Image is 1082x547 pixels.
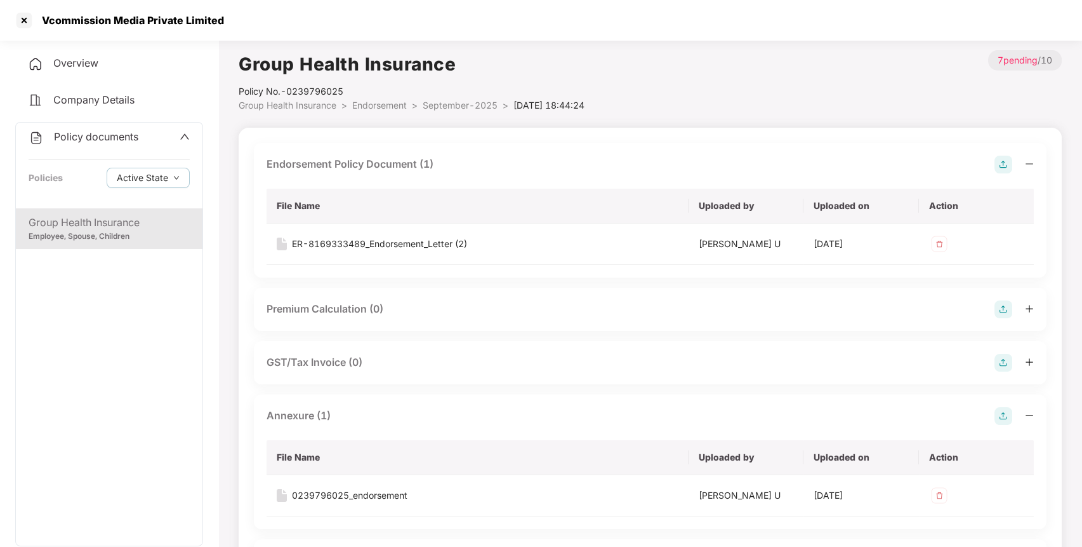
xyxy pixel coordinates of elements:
th: Uploaded by [689,189,803,224]
span: down [173,175,180,182]
img: svg+xml;base64,PHN2ZyB4bWxucz0iaHR0cDovL3d3dy53My5vcmcvMjAwMC9zdmciIHdpZHRoPSIyNCIgaGVpZ2h0PSIyNC... [28,93,43,108]
span: September-2025 [423,100,498,111]
div: Annexure (1) [267,408,331,424]
div: Employee, Spouse, Children [29,231,190,243]
th: Action [919,189,1034,224]
button: Active Statedown [107,168,190,188]
div: [PERSON_NAME] U [699,489,793,503]
span: Company Details [53,93,135,106]
span: up [180,132,190,142]
span: Group Health Insurance [239,100,336,111]
span: Policy documents [54,130,138,143]
div: Policy No.- 0239796025 [239,84,584,98]
th: Action [919,440,1034,475]
h1: Group Health Insurance [239,50,584,78]
div: Vcommission Media Private Limited [34,14,224,27]
img: svg+xml;base64,PHN2ZyB4bWxucz0iaHR0cDovL3d3dy53My5vcmcvMjAwMC9zdmciIHdpZHRoPSIxNiIgaGVpZ2h0PSIyMC... [277,489,287,502]
div: [DATE] [814,237,908,251]
span: > [412,100,418,111]
span: Endorsement [352,100,407,111]
p: / 10 [988,50,1062,71]
span: > [341,100,347,111]
th: File Name [267,440,689,475]
th: Uploaded by [689,440,803,475]
div: Policies [29,171,63,185]
div: 0239796025_endorsement [292,489,407,503]
img: svg+xml;base64,PHN2ZyB4bWxucz0iaHR0cDovL3d3dy53My5vcmcvMjAwMC9zdmciIHdpZHRoPSIzMiIgaGVpZ2h0PSIzMi... [929,234,949,254]
div: Premium Calculation (0) [267,301,383,317]
th: Uploaded on [803,189,918,224]
span: plus [1025,358,1034,367]
span: Active State [117,171,168,185]
img: svg+xml;base64,PHN2ZyB4bWxucz0iaHR0cDovL3d3dy53My5vcmcvMjAwMC9zdmciIHdpZHRoPSIyNCIgaGVpZ2h0PSIyNC... [28,57,43,72]
th: Uploaded on [803,440,918,475]
img: svg+xml;base64,PHN2ZyB4bWxucz0iaHR0cDovL3d3dy53My5vcmcvMjAwMC9zdmciIHdpZHRoPSIyOCIgaGVpZ2h0PSIyOC... [994,407,1012,425]
th: File Name [267,189,689,224]
img: svg+xml;base64,PHN2ZyB4bWxucz0iaHR0cDovL3d3dy53My5vcmcvMjAwMC9zdmciIHdpZHRoPSIyOCIgaGVpZ2h0PSIyOC... [994,301,1012,318]
img: svg+xml;base64,PHN2ZyB4bWxucz0iaHR0cDovL3d3dy53My5vcmcvMjAwMC9zdmciIHdpZHRoPSIzMiIgaGVpZ2h0PSIzMi... [929,485,949,506]
span: > [503,100,508,111]
img: svg+xml;base64,PHN2ZyB4bWxucz0iaHR0cDovL3d3dy53My5vcmcvMjAwMC9zdmciIHdpZHRoPSIyOCIgaGVpZ2h0PSIyOC... [994,156,1012,173]
span: Overview [53,57,98,69]
span: [DATE] 18:44:24 [513,100,584,111]
div: [PERSON_NAME] U [699,237,793,251]
div: [DATE] [814,489,908,503]
span: minus [1025,411,1034,420]
div: GST/Tax Invoice (0) [267,355,362,370]
div: Endorsement Policy Document (1) [267,156,433,172]
span: 7 pending [998,55,1038,65]
span: minus [1025,159,1034,168]
div: Group Health Insurance [29,215,190,231]
img: svg+xml;base64,PHN2ZyB4bWxucz0iaHR0cDovL3d3dy53My5vcmcvMjAwMC9zdmciIHdpZHRoPSIyOCIgaGVpZ2h0PSIyOC... [994,354,1012,372]
div: ER-8169333489_Endorsement_Letter (2) [292,237,467,251]
img: svg+xml;base64,PHN2ZyB4bWxucz0iaHR0cDovL3d3dy53My5vcmcvMjAwMC9zdmciIHdpZHRoPSIxNiIgaGVpZ2h0PSIyMC... [277,238,287,250]
span: plus [1025,304,1034,313]
img: svg+xml;base64,PHN2ZyB4bWxucz0iaHR0cDovL3d3dy53My5vcmcvMjAwMC9zdmciIHdpZHRoPSIyNCIgaGVpZ2h0PSIyNC... [29,130,44,145]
